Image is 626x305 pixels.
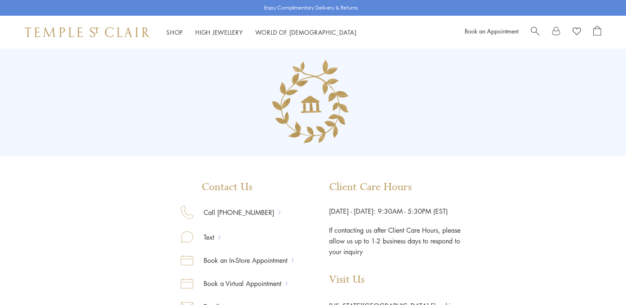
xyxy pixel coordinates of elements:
[193,255,292,266] a: Book an In-Store Appointment
[465,27,518,35] a: Book an Appointment
[329,181,487,193] p: Client Care Hours
[329,274,487,286] p: Visit Us
[593,26,601,38] a: Open Shopping Bag
[531,26,540,38] a: Search
[329,206,487,217] p: [DATE] - [DATE]: 9:30AM - 5:30PM (EST)
[329,217,461,257] p: If contacting us after Client Care Hours, please allow us up to 1-2 business days to respond to y...
[166,28,183,36] a: ShopShop
[166,27,357,38] nav: Main navigation
[262,52,364,153] img: Group_135.png
[193,207,278,218] a: Call [PHONE_NUMBER]
[195,28,243,36] a: High JewelleryHigh Jewellery
[25,27,150,37] img: Temple St. Clair
[255,28,357,36] a: World of [DEMOGRAPHIC_DATA]World of [DEMOGRAPHIC_DATA]
[193,278,285,289] a: Book a Virtual Appointment
[181,181,294,193] p: Contact Us
[264,4,358,12] p: Enjoy Complimentary Delivery & Returns
[573,26,581,38] a: View Wishlist
[193,232,218,243] a: Text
